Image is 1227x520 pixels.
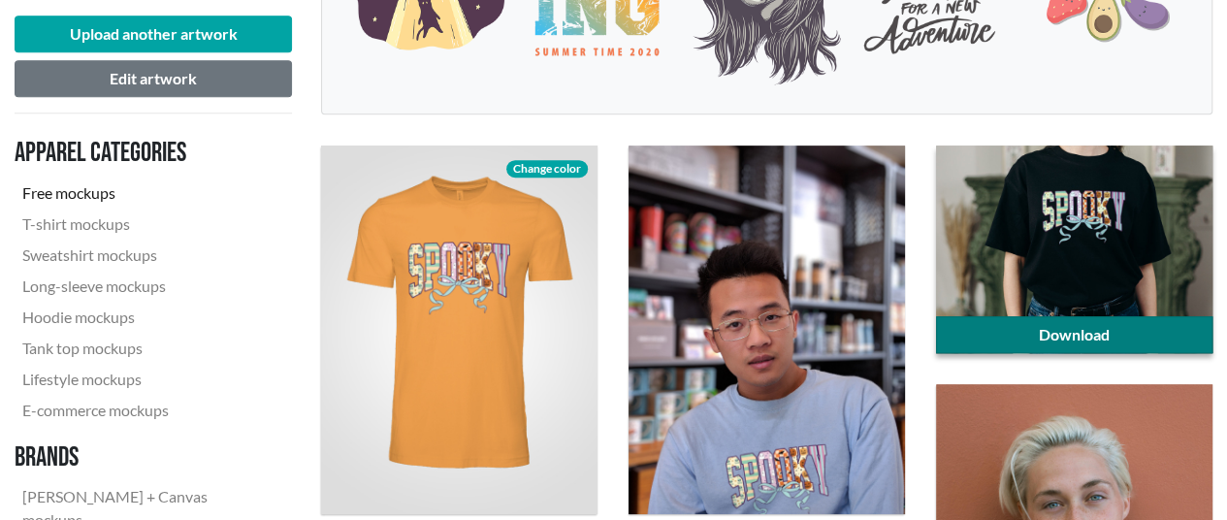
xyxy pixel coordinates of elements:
h3: Apparel categories [15,137,276,170]
a: Long-sleeve mockups [15,271,276,302]
a: Download [936,316,1212,353]
a: Hoodie mockups [15,302,276,333]
a: Tank top mockups [15,333,276,364]
a: Sweatshirt mockups [15,240,276,271]
a: Free mockups [15,178,276,209]
a: T-shirt mockups [15,209,276,240]
h3: Brands [15,441,276,474]
a: Lifestyle mockups [15,364,276,395]
span: Change color [506,160,588,178]
a: E-commerce mockups [15,395,276,426]
button: Edit artwork [15,60,292,97]
button: Upload another artwork [15,16,292,52]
